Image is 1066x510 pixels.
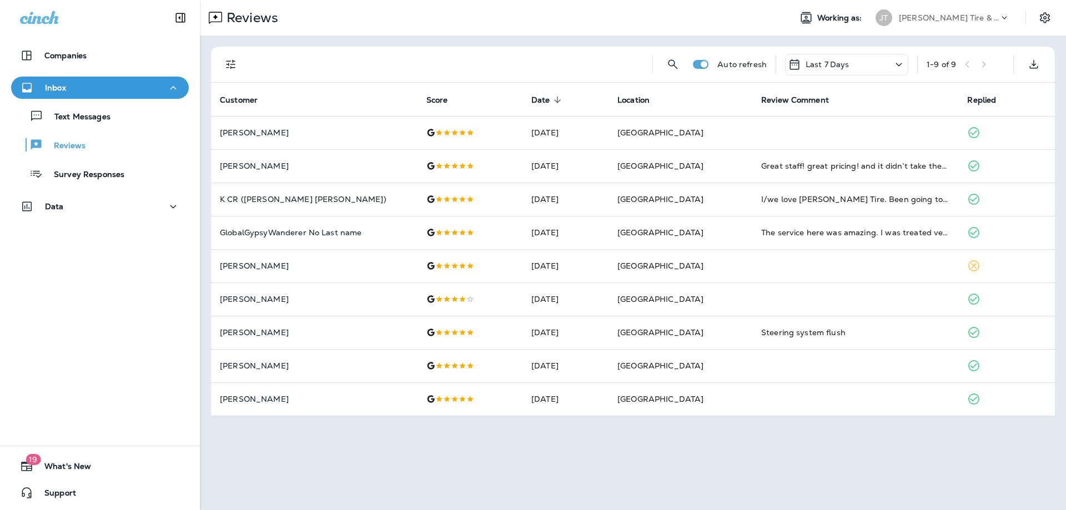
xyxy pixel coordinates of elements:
[426,95,462,105] span: Score
[220,161,409,170] p: [PERSON_NAME]
[165,7,196,29] button: Collapse Sidebar
[876,9,892,26] div: JT
[899,13,999,22] p: [PERSON_NAME] Tire & Auto
[220,261,409,270] p: [PERSON_NAME]
[617,327,703,337] span: [GEOGRAPHIC_DATA]
[717,60,767,69] p: Auto refresh
[220,95,272,105] span: Customer
[522,216,609,249] td: [DATE]
[1023,53,1045,75] button: Export as CSV
[967,95,996,105] span: Replied
[33,488,76,502] span: Support
[617,261,703,271] span: [GEOGRAPHIC_DATA]
[43,170,124,180] p: Survey Responses
[531,95,565,105] span: Date
[761,194,950,205] div: I/we love Jensen Tire. Been going to them since 2010. First 12 years was the one on Spaulding / 1...
[617,95,664,105] span: Location
[220,95,258,105] span: Customer
[1035,8,1055,28] button: Settings
[522,116,609,149] td: [DATE]
[617,128,703,138] span: [GEOGRAPHIC_DATA]
[220,228,409,237] p: GlobalGypsyWanderer No Last name
[11,482,189,504] button: Support
[222,9,278,26] p: Reviews
[33,462,91,475] span: What's New
[11,195,189,218] button: Data
[522,349,609,382] td: [DATE]
[426,95,448,105] span: Score
[761,160,950,171] div: Great staff! great pricing! and it didn’t take them long to service my car
[11,77,189,99] button: Inbox
[26,454,41,465] span: 19
[761,227,950,238] div: The service here was amazing. I was treated very well and I thought I was going to pay a signific...
[531,95,550,105] span: Date
[522,183,609,216] td: [DATE]
[44,51,87,60] p: Companies
[662,53,684,75] button: Search Reviews
[617,95,650,105] span: Location
[522,316,609,349] td: [DATE]
[617,294,703,304] span: [GEOGRAPHIC_DATA]
[43,112,110,123] p: Text Messages
[11,133,189,156] button: Reviews
[220,361,409,370] p: [PERSON_NAME]
[617,194,703,204] span: [GEOGRAPHIC_DATA]
[761,95,829,105] span: Review Comment
[817,13,864,23] span: Working as:
[43,141,86,152] p: Reviews
[45,83,66,92] p: Inbox
[617,394,703,404] span: [GEOGRAPHIC_DATA]
[617,161,703,171] span: [GEOGRAPHIC_DATA]
[11,104,189,128] button: Text Messages
[522,149,609,183] td: [DATE]
[220,195,409,204] p: K CR ([PERSON_NAME] [PERSON_NAME])
[761,327,950,338] div: Steering system flush
[617,361,703,371] span: [GEOGRAPHIC_DATA]
[220,53,242,75] button: Filters
[11,455,189,477] button: 19What's New
[522,382,609,416] td: [DATE]
[806,60,849,69] p: Last 7 Days
[927,60,956,69] div: 1 - 9 of 9
[220,328,409,337] p: [PERSON_NAME]
[761,95,843,105] span: Review Comment
[11,44,189,67] button: Companies
[522,282,609,316] td: [DATE]
[220,395,409,403] p: [PERSON_NAME]
[220,128,409,137] p: [PERSON_NAME]
[522,249,609,282] td: [DATE]
[967,95,1010,105] span: Replied
[617,228,703,238] span: [GEOGRAPHIC_DATA]
[220,295,409,304] p: [PERSON_NAME]
[45,202,64,211] p: Data
[11,162,189,185] button: Survey Responses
